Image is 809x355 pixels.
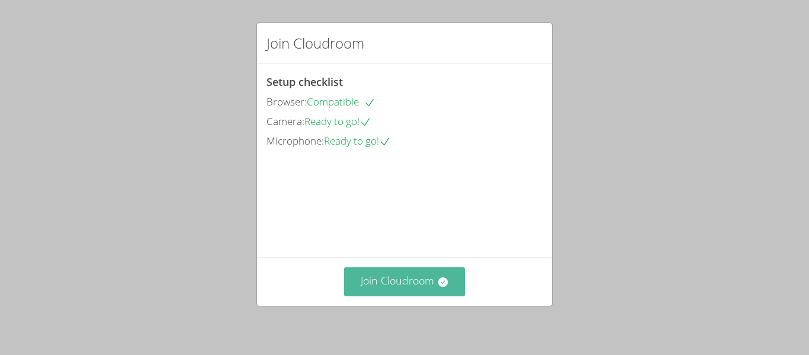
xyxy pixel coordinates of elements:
span: Ready to go! [304,114,371,128]
span: Setup checklist [267,75,343,89]
span: Browser: [267,95,307,108]
span: Compatible [307,95,375,108]
span: Ready to go! [324,134,391,148]
h2: Join Cloudroom [267,33,364,54]
span: Camera: [267,114,304,128]
button: Join Cloudroom [344,267,466,296]
span: Microphone: [267,134,324,148]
